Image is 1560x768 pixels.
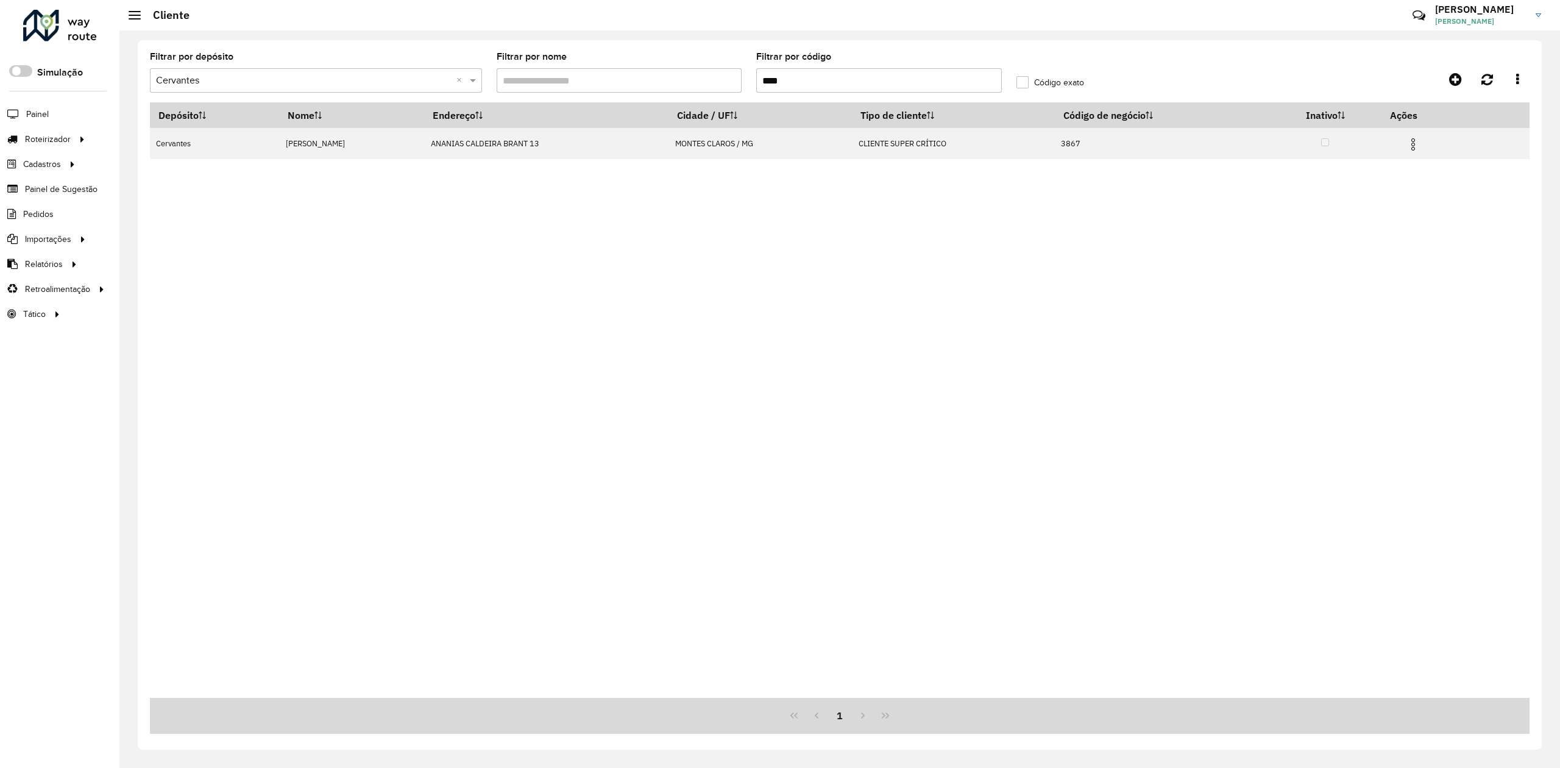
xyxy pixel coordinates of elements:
[669,128,852,159] td: MONTES CLAROS / MG
[456,73,467,88] span: Clear all
[150,128,280,159] td: Cervantes
[852,128,1055,159] td: CLIENTE SUPER CRÍTICO
[828,704,851,727] button: 1
[23,158,61,171] span: Cadastros
[1269,102,1381,128] th: Inativo
[23,208,54,221] span: Pedidos
[25,283,90,296] span: Retroalimentação
[150,49,233,64] label: Filtrar por depósito
[424,128,668,159] td: ANANIAS CALDEIRA BRANT 13
[25,258,63,271] span: Relatórios
[25,133,71,146] span: Roteirizador
[852,102,1055,128] th: Tipo de cliente
[25,233,71,246] span: Importações
[280,102,425,128] th: Nome
[150,102,280,128] th: Depósito
[25,183,97,196] span: Painel de Sugestão
[424,102,668,128] th: Endereço
[1435,4,1526,15] h3: [PERSON_NAME]
[1406,2,1432,29] a: Contato Rápido
[23,308,46,321] span: Tático
[497,49,567,64] label: Filtrar por nome
[1055,128,1269,159] td: 3867
[141,9,190,22] h2: Cliente
[756,49,831,64] label: Filtrar por código
[26,108,49,121] span: Painel
[669,102,852,128] th: Cidade / UF
[1381,102,1455,128] th: Ações
[1435,16,1526,27] span: [PERSON_NAME]
[1055,102,1269,128] th: Código de negócio
[280,128,425,159] td: [PERSON_NAME]
[37,65,83,80] label: Simulação
[1016,76,1084,89] label: Código exato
